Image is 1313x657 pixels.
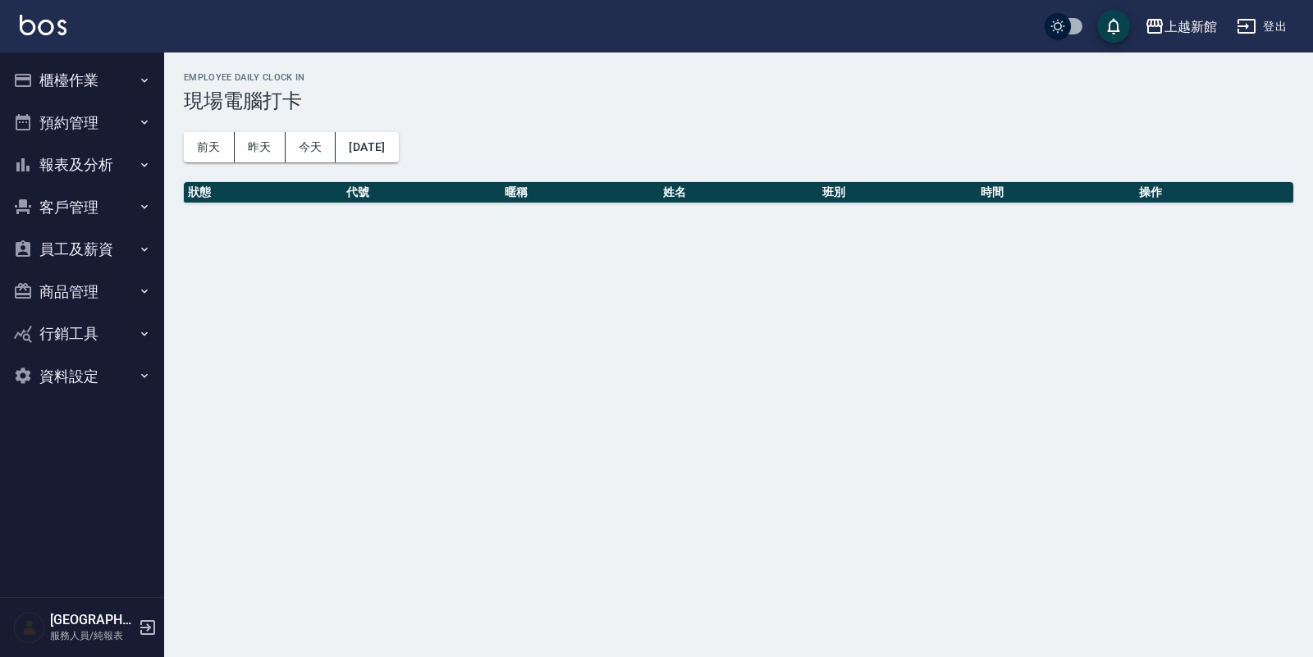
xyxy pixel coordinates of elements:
button: 預約管理 [7,102,158,144]
button: 員工及薪資 [7,228,158,271]
th: 時間 [977,182,1135,203]
button: save [1097,10,1130,43]
button: 前天 [184,132,235,162]
button: 櫃檯作業 [7,59,158,102]
button: 今天 [286,132,336,162]
p: 服務人員/純報表 [50,628,134,643]
th: 代號 [342,182,501,203]
th: 班別 [818,182,977,203]
button: 客戶管理 [7,186,158,229]
button: 昨天 [235,132,286,162]
h5: [GEOGRAPHIC_DATA] [50,612,134,628]
th: 狀態 [184,182,342,203]
button: [DATE] [336,132,398,162]
th: 操作 [1135,182,1293,203]
button: 報表及分析 [7,144,158,186]
img: Logo [20,15,66,35]
div: 上越新館 [1164,16,1217,37]
button: 上越新館 [1138,10,1224,43]
button: 行銷工具 [7,313,158,355]
button: 商品管理 [7,271,158,313]
img: Person [13,611,46,644]
th: 暱稱 [501,182,659,203]
button: 資料設定 [7,355,158,398]
h3: 現場電腦打卡 [184,89,1293,112]
h2: Employee Daily Clock In [184,72,1293,83]
button: 登出 [1230,11,1293,42]
th: 姓名 [659,182,817,203]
